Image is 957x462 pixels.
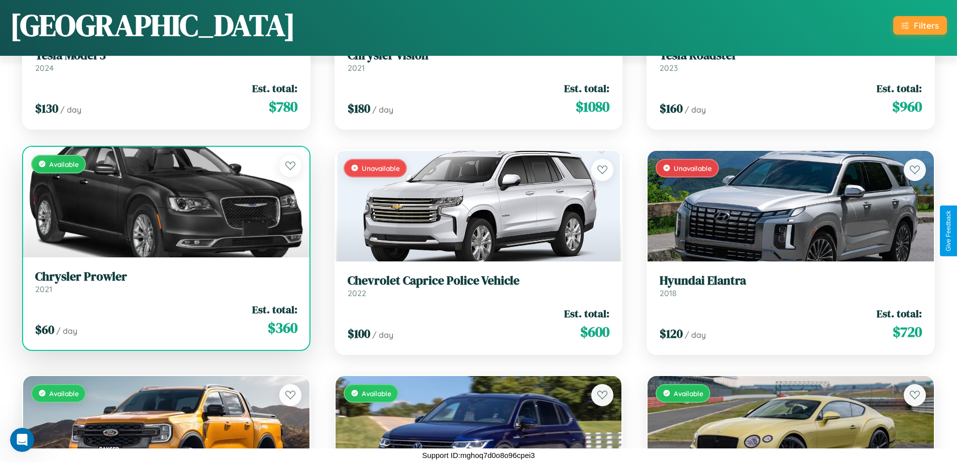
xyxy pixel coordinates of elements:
[49,389,79,398] span: Available
[49,160,79,168] span: Available
[268,318,297,338] span: $ 360
[576,97,609,117] span: $ 1080
[35,100,58,117] span: $ 130
[252,302,297,317] span: Est. total:
[35,321,54,338] span: $ 60
[35,269,297,294] a: Chrysler Prowler2021
[660,48,922,63] h3: Tesla Roadster
[35,63,54,73] span: 2024
[10,428,34,452] iframe: Intercom live chat
[348,48,610,73] a: Chrysler Vision2021
[362,164,400,172] span: Unavailable
[660,100,683,117] span: $ 160
[674,389,703,398] span: Available
[685,330,706,340] span: / day
[660,48,922,73] a: Tesla Roadster2023
[422,448,535,462] p: Support ID: mghoq7d0o8o96cpei3
[914,20,939,31] div: Filters
[892,97,922,117] span: $ 960
[10,5,295,46] h1: [GEOGRAPHIC_DATA]
[348,100,370,117] span: $ 180
[348,273,610,288] h3: Chevrolet Caprice Police Vehicle
[35,48,297,63] h3: Tesla Model 3
[945,211,952,251] div: Give Feedback
[893,16,947,35] button: Filters
[56,326,77,336] span: / day
[660,288,677,298] span: 2018
[35,284,52,294] span: 2021
[348,273,610,298] a: Chevrolet Caprice Police Vehicle2022
[877,81,922,96] span: Est. total:
[60,105,81,115] span: / day
[660,63,678,73] span: 2023
[362,389,391,398] span: Available
[685,105,706,115] span: / day
[348,288,366,298] span: 2022
[660,325,683,342] span: $ 120
[660,273,922,298] a: Hyundai Elantra2018
[35,48,297,73] a: Tesla Model 32024
[660,273,922,288] h3: Hyundai Elantra
[564,81,609,96] span: Est. total:
[252,81,297,96] span: Est. total:
[893,322,922,342] span: $ 720
[348,63,365,73] span: 2021
[269,97,297,117] span: $ 780
[372,105,393,115] span: / day
[877,306,922,321] span: Est. total:
[348,48,610,63] h3: Chrysler Vision
[564,306,609,321] span: Est. total:
[348,325,370,342] span: $ 100
[35,269,297,284] h3: Chrysler Prowler
[580,322,609,342] span: $ 600
[674,164,712,172] span: Unavailable
[372,330,393,340] span: / day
